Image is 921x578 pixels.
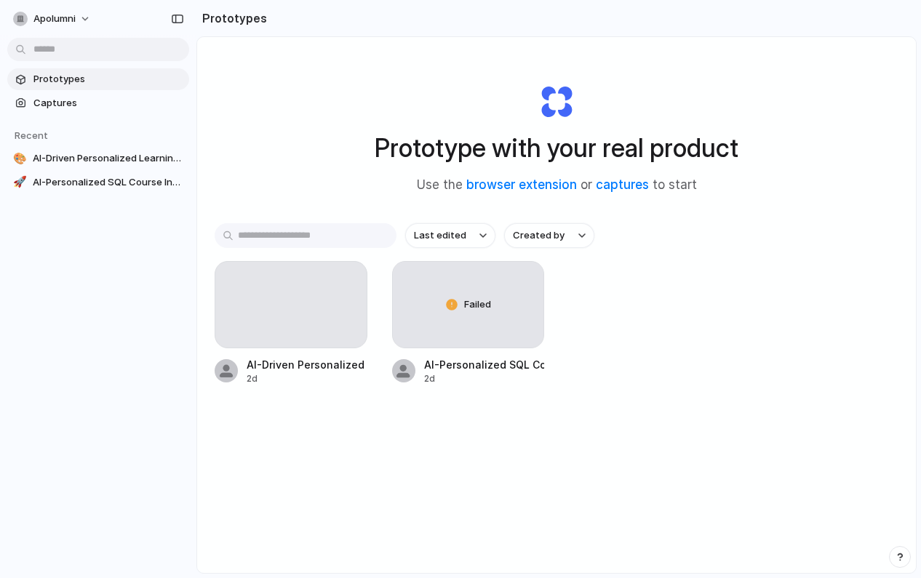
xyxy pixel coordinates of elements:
[424,357,545,372] div: AI-Personalized SQL Course Interface
[7,92,189,114] a: Captures
[13,175,27,190] div: 🚀
[392,261,545,385] a: FailedAI-Personalized SQL Course Interface2d
[15,129,48,141] span: Recent
[215,261,367,385] a: AI-Driven Personalized Learning Interface2d
[375,129,738,167] h1: Prototype with your real product
[196,9,267,27] h2: Prototypes
[7,7,98,31] button: apolumni
[513,228,565,243] span: Created by
[247,372,367,385] div: 2d
[247,357,367,372] div: AI-Driven Personalized Learning Interface
[405,223,495,248] button: Last edited
[466,177,577,192] a: browser extension
[424,372,545,385] div: 2d
[417,176,697,195] span: Use the or to start
[7,148,189,169] a: 🎨AI-Driven Personalized Learning Interface
[7,68,189,90] a: Prototypes
[33,12,76,26] span: apolumni
[33,151,183,166] span: AI-Driven Personalized Learning Interface
[33,96,183,111] span: Captures
[13,151,27,166] div: 🎨
[33,175,183,190] span: AI-Personalized SQL Course Interface
[414,228,466,243] span: Last edited
[7,172,189,193] a: 🚀AI-Personalized SQL Course Interface
[504,223,594,248] button: Created by
[33,72,183,87] span: Prototypes
[464,297,491,312] span: Failed
[596,177,649,192] a: captures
